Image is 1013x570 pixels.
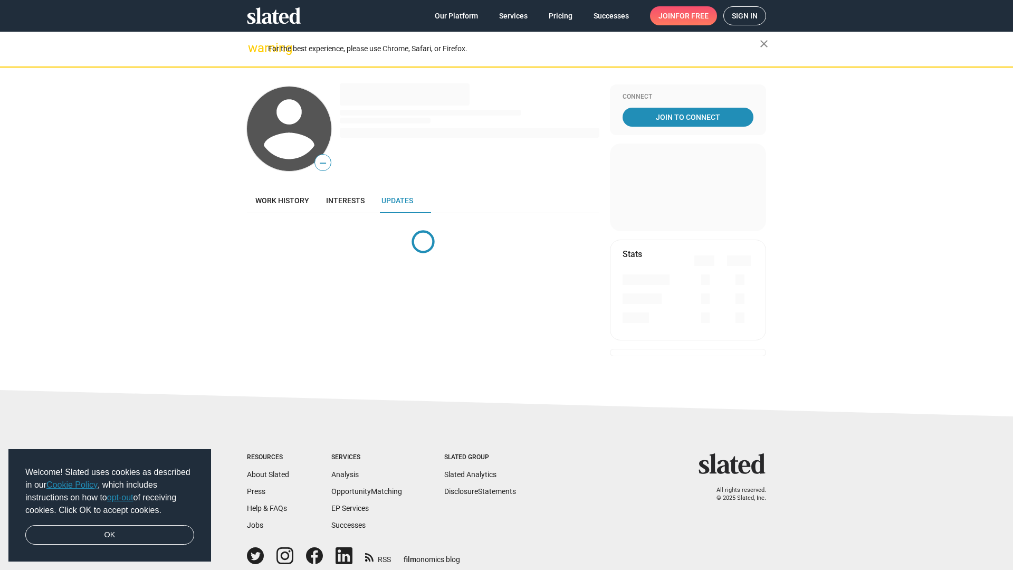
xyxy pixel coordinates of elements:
div: Services [331,453,402,462]
span: Pricing [549,6,572,25]
a: Analysis [331,470,359,479]
mat-icon: close [758,37,770,50]
mat-icon: warning [248,42,261,54]
span: Interests [326,196,365,205]
a: RSS [365,548,391,565]
span: Updates [381,196,413,205]
span: — [315,156,331,170]
a: Jobs [247,521,263,529]
span: Join [658,6,709,25]
a: Help & FAQs [247,504,287,512]
p: All rights reserved. © 2025 Slated, Inc. [705,487,766,502]
a: Slated Analytics [444,470,496,479]
div: Resources [247,453,289,462]
a: Work history [247,188,318,213]
span: Sign in [732,7,758,25]
mat-card-title: Stats [623,249,642,260]
div: Connect [623,93,753,101]
a: DisclosureStatements [444,487,516,496]
a: Successes [585,6,637,25]
a: Join To Connect [623,108,753,127]
a: About Slated [247,470,289,479]
span: Our Platform [435,6,478,25]
a: Interests [318,188,373,213]
a: filmonomics blog [404,546,460,565]
a: Pricing [540,6,581,25]
span: Services [499,6,528,25]
span: for free [675,6,709,25]
a: OpportunityMatching [331,487,402,496]
a: EP Services [331,504,369,512]
a: Successes [331,521,366,529]
div: cookieconsent [8,449,211,562]
div: Slated Group [444,453,516,462]
span: Join To Connect [625,108,751,127]
a: opt-out [107,493,133,502]
a: Joinfor free [650,6,717,25]
div: For the best experience, please use Chrome, Safari, or Firefox. [268,42,760,56]
span: film [404,555,416,564]
span: Successes [594,6,629,25]
span: Work history [255,196,309,205]
a: Sign in [723,6,766,25]
a: Our Platform [426,6,486,25]
a: Updates [373,188,422,213]
a: Cookie Policy [46,480,98,489]
a: Press [247,487,265,496]
a: dismiss cookie message [25,525,194,545]
span: Welcome! Slated uses cookies as described in our , which includes instructions on how to of recei... [25,466,194,517]
a: Services [491,6,536,25]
